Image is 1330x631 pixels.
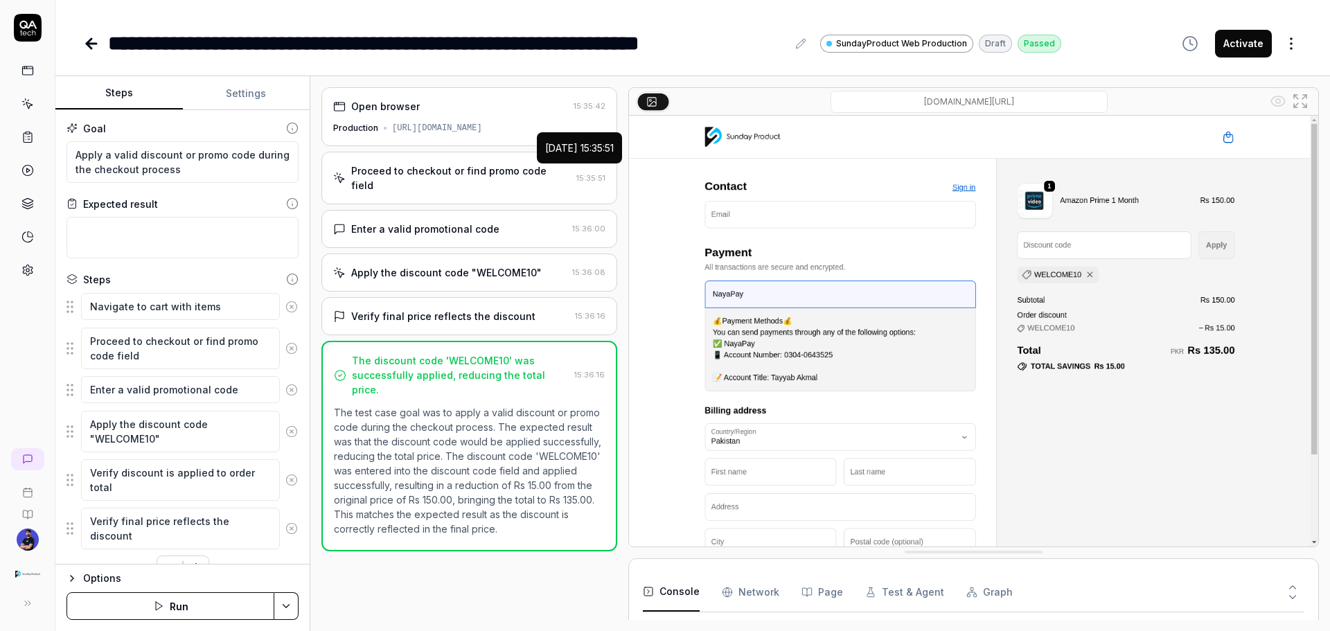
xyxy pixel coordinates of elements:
[351,265,542,280] div: Apply the discount code "WELCOME10"
[15,562,40,587] img: SundayProduct Logo
[11,448,44,470] a: New conversation
[1215,30,1272,57] button: Activate
[643,573,700,612] button: Console
[6,551,49,589] button: SundayProduct Logo
[576,173,605,183] time: 15:35:51
[280,418,303,445] button: Remove step
[575,311,605,321] time: 15:36:16
[66,410,299,453] div: Suggestions
[333,122,378,134] div: Production
[183,77,310,110] button: Settings
[865,573,944,612] button: Test & Agent
[17,528,39,551] img: f94d135f-55d3-432e-9c6b-a086576d5903.jpg
[966,573,1013,612] button: Graph
[83,570,299,587] div: Options
[801,573,843,612] button: Page
[66,327,299,370] div: Suggestions
[351,222,499,236] div: Enter a valid promotional code
[280,376,303,404] button: Remove step
[572,267,605,277] time: 15:36:08
[1173,30,1207,57] button: View version history
[334,405,605,536] p: The test case goal was to apply a valid discount or promo code during the checkout process. The e...
[66,507,299,550] div: Suggestions
[66,292,299,321] div: Suggestions
[280,293,303,321] button: Remove step
[1267,90,1289,112] button: Show all interative elements
[351,309,535,323] div: Verify final price reflects the discount
[979,35,1012,53] div: Draft
[351,163,571,193] div: Proceed to checkout or find promo code field
[1018,35,1061,53] div: Passed
[83,197,158,211] div: Expected result
[66,570,299,587] button: Options
[574,370,605,380] time: 15:36:16
[280,466,303,494] button: Remove step
[572,224,605,233] time: 15:36:00
[280,335,303,362] button: Remove step
[6,476,49,498] a: Book a call with us
[392,122,482,134] div: [URL][DOMAIN_NAME]
[66,459,299,501] div: Suggestions
[83,121,106,136] div: Goal
[6,498,49,520] a: Documentation
[820,34,973,53] a: SundayProduct Web Production
[280,515,303,542] button: Remove step
[574,101,605,111] time: 15:35:42
[352,353,569,397] div: The discount code 'WELCOME10' was successfully applied, reducing the total price.
[83,272,111,287] div: Steps
[629,116,1318,546] img: Screenshot
[545,141,614,155] div: [DATE] 15:35:51
[66,375,299,405] div: Suggestions
[836,37,967,50] span: SundayProduct Web Production
[351,99,420,114] div: Open browser
[55,77,183,110] button: Steps
[1289,90,1311,112] button: Open in full screen
[722,573,779,612] button: Network
[66,592,274,620] button: Run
